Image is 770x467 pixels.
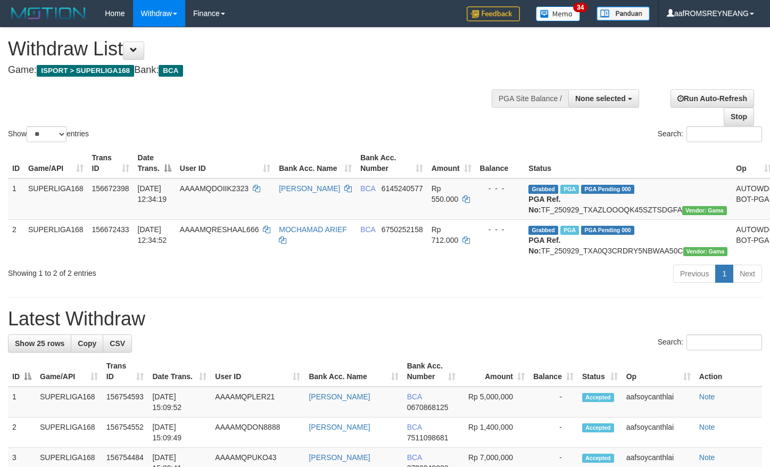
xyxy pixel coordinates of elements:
span: PGA Pending [581,185,634,194]
span: BCA [407,423,422,431]
th: Bank Acc. Number: activate to sort column ascending [356,148,427,178]
label: Search: [658,126,762,142]
th: Date Trans.: activate to sort column descending [134,148,176,178]
span: BCA [159,65,183,77]
span: BCA [407,392,422,401]
a: Run Auto-Refresh [670,89,754,108]
div: - - - [480,224,520,235]
td: 156754552 [102,417,148,448]
input: Search: [686,126,762,142]
span: Grabbed [528,185,558,194]
td: Rp 1,400,000 [460,417,529,448]
span: [DATE] 12:34:19 [138,184,167,203]
th: Date Trans.: activate to sort column ascending [148,356,211,387]
span: 156672398 [92,184,129,193]
img: Feedback.jpg [467,6,520,21]
th: Game/API: activate to sort column ascending [36,356,102,387]
a: [PERSON_NAME] [309,423,370,431]
span: Copy 6750252158 to clipboard [382,225,423,234]
span: Accepted [582,423,614,432]
th: Status [524,148,732,178]
input: Search: [686,334,762,350]
th: Balance: activate to sort column ascending [529,356,578,387]
a: Note [699,392,715,401]
th: Op: activate to sort column ascending [622,356,695,387]
span: 34 [573,3,587,12]
a: Copy [71,334,103,353]
span: Copy 6145240577 to clipboard [382,184,423,193]
a: Note [699,423,715,431]
button: None selected [568,89,639,108]
span: Vendor URL: https://trx31.1velocity.biz [682,206,727,215]
a: [PERSON_NAME] [279,184,340,193]
span: Copy [78,339,96,348]
span: AAAAMQDOIIK2323 [180,184,249,193]
span: CSV [110,339,125,348]
th: Amount: activate to sort column ascending [427,148,476,178]
span: BCA [360,184,375,193]
td: TF_250929_TXA0Q3CRDRY5NBWAA50C [524,219,732,260]
a: CSV [103,334,132,353]
h1: Latest Withdraw [8,308,762,330]
th: Trans ID: activate to sort column ascending [102,356,148,387]
span: None selected [575,94,626,103]
div: - - - [480,183,520,194]
label: Search: [658,334,762,350]
a: 1 [715,265,733,283]
a: Show 25 rows [8,334,71,353]
td: 2 [8,417,36,448]
td: AAAAMQDON8888 [211,417,304,448]
span: Copy 0670868125 to clipboard [407,403,449,412]
th: Bank Acc. Name: activate to sort column ascending [275,148,356,178]
span: Copy 7511098681 to clipboard [407,433,449,442]
td: 2 [8,219,24,260]
th: Bank Acc. Number: activate to sort column ascending [403,356,460,387]
img: panduan.png [597,6,650,21]
td: SUPERLIGA168 [24,219,88,260]
th: Status: activate to sort column ascending [578,356,622,387]
td: - [529,417,578,448]
span: Vendor URL: https://trx31.1velocity.biz [683,247,728,256]
span: Rp 550.000 [432,184,459,203]
img: Button%20Memo.svg [536,6,581,21]
th: ID [8,148,24,178]
th: Balance [476,148,525,178]
th: Action [695,356,762,387]
th: ID: activate to sort column descending [8,356,36,387]
th: Amount: activate to sort column ascending [460,356,529,387]
span: AAAAMQRESHAAL666 [180,225,259,234]
span: ISPORT > SUPERLIGA168 [37,65,134,77]
td: SUPERLIGA168 [24,178,88,220]
td: [DATE] 15:09:52 [148,387,211,417]
a: Previous [673,265,716,283]
span: Marked by aafsoycanthlai [560,226,579,235]
td: 1 [8,178,24,220]
td: SUPERLIGA168 [36,387,102,417]
td: aafsoycanthlai [622,417,695,448]
span: PGA Pending [581,226,634,235]
b: PGA Ref. No: [528,195,560,214]
label: Show entries [8,126,89,142]
th: Trans ID: activate to sort column ascending [88,148,134,178]
select: Showentries [27,126,67,142]
span: Accepted [582,454,614,463]
td: SUPERLIGA168 [36,417,102,448]
b: PGA Ref. No: [528,236,560,255]
a: MOCHAMAD ARIEF [279,225,347,234]
span: 156672433 [92,225,129,234]
span: Grabbed [528,226,558,235]
th: Game/API: activate to sort column ascending [24,148,88,178]
td: [DATE] 15:09:49 [148,417,211,448]
td: Rp 5,000,000 [460,387,529,417]
div: Showing 1 to 2 of 2 entries [8,264,313,278]
h1: Withdraw List [8,38,503,60]
div: PGA Site Balance / [492,89,568,108]
a: [PERSON_NAME] [309,392,370,401]
span: [DATE] 12:34:52 [138,225,167,244]
a: Stop [724,108,754,126]
a: Note [699,453,715,462]
span: BCA [407,453,422,462]
span: Accepted [582,393,614,402]
th: User ID: activate to sort column ascending [211,356,304,387]
span: BCA [360,225,375,234]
